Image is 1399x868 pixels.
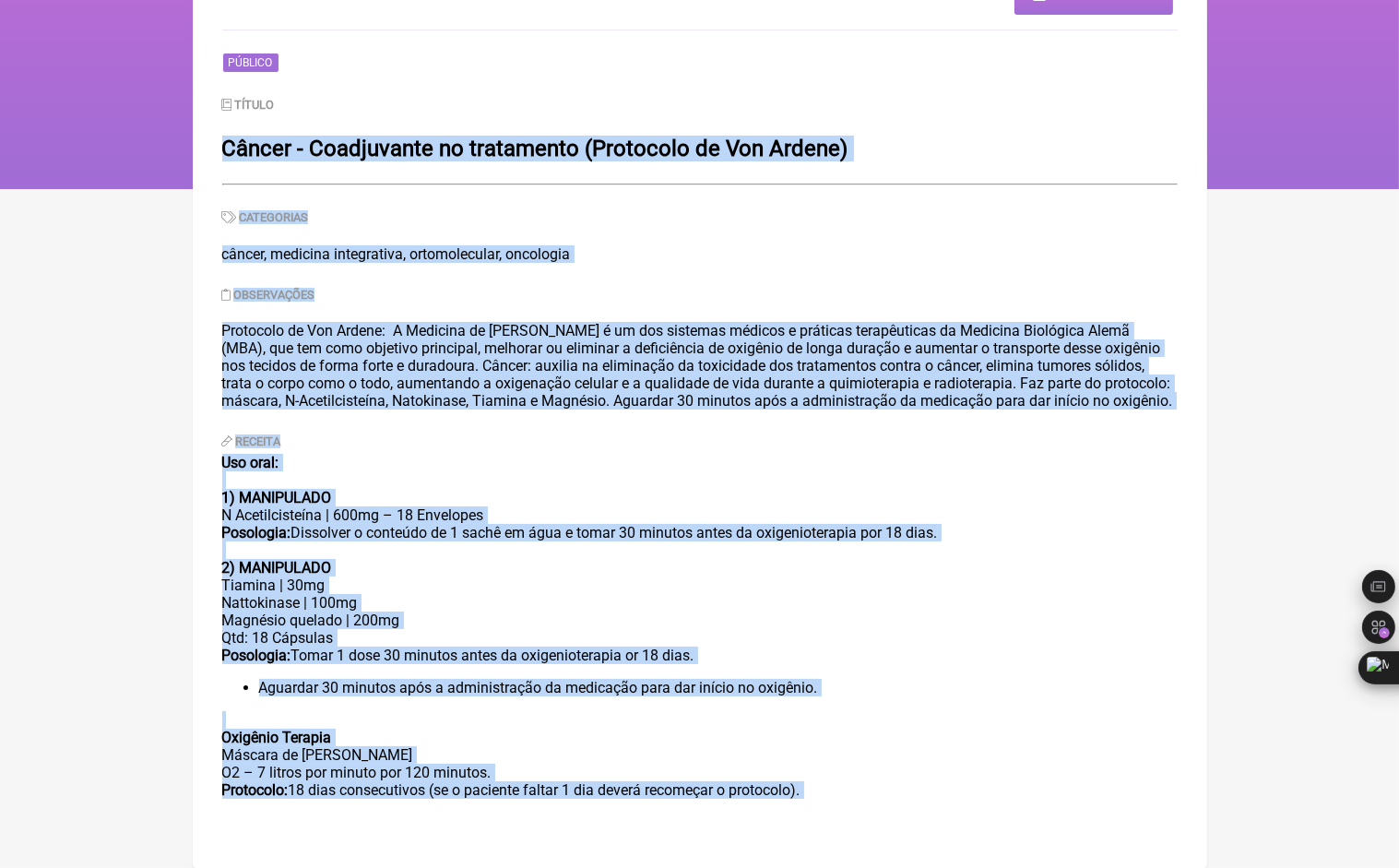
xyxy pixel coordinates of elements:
strong: Uso oral: 1) MANIPULADO [222,454,332,506]
label: Observações [222,288,315,302]
strong: Protocolo: [222,781,289,799]
label: Categorias [222,210,309,224]
label: Receita [222,434,281,448]
h2: Câncer - Coadjuvante no tratamento (Protocolo de Von Ardene) [222,136,1178,161]
div: Dissolver o conteúdo de 1 sachê em água e tomar 30 minutos antes da oxigenioterapia por 18 dias. ... [222,524,1178,629]
p: câncer, medicina integrativa, ortomolecular, oncologia [222,245,1178,263]
li: Aguardar 30 minutos após a administração da medicação para dar início no oxigênio. [259,679,1178,696]
p: Protocolo de Von Ardene: A Medicina de [PERSON_NAME] é um dos sistemas médicos e práticas terapêu... [222,322,1178,410]
div: Qtd: 18 Cápsulas Tomar 1 dose 30 minutos antes da oxigenioterapia or 18 dias. [222,629,1178,664]
strong: Posologia: [222,647,291,664]
span: Público [222,53,279,73]
strong: 2) MANIPULADO [222,559,332,577]
strong: Oxigênio Terapia [222,729,332,746]
div: N Acetilcisteína | 600mg – 18 Envelopes [222,454,1178,524]
label: Título [222,98,275,112]
div: Máscara de [PERSON_NAME] O2 – 7 litros por minuto por 120 minutos. 18 dias consecutivos (se o pac... [222,729,1178,816]
strong: Posologia: [222,524,291,541]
